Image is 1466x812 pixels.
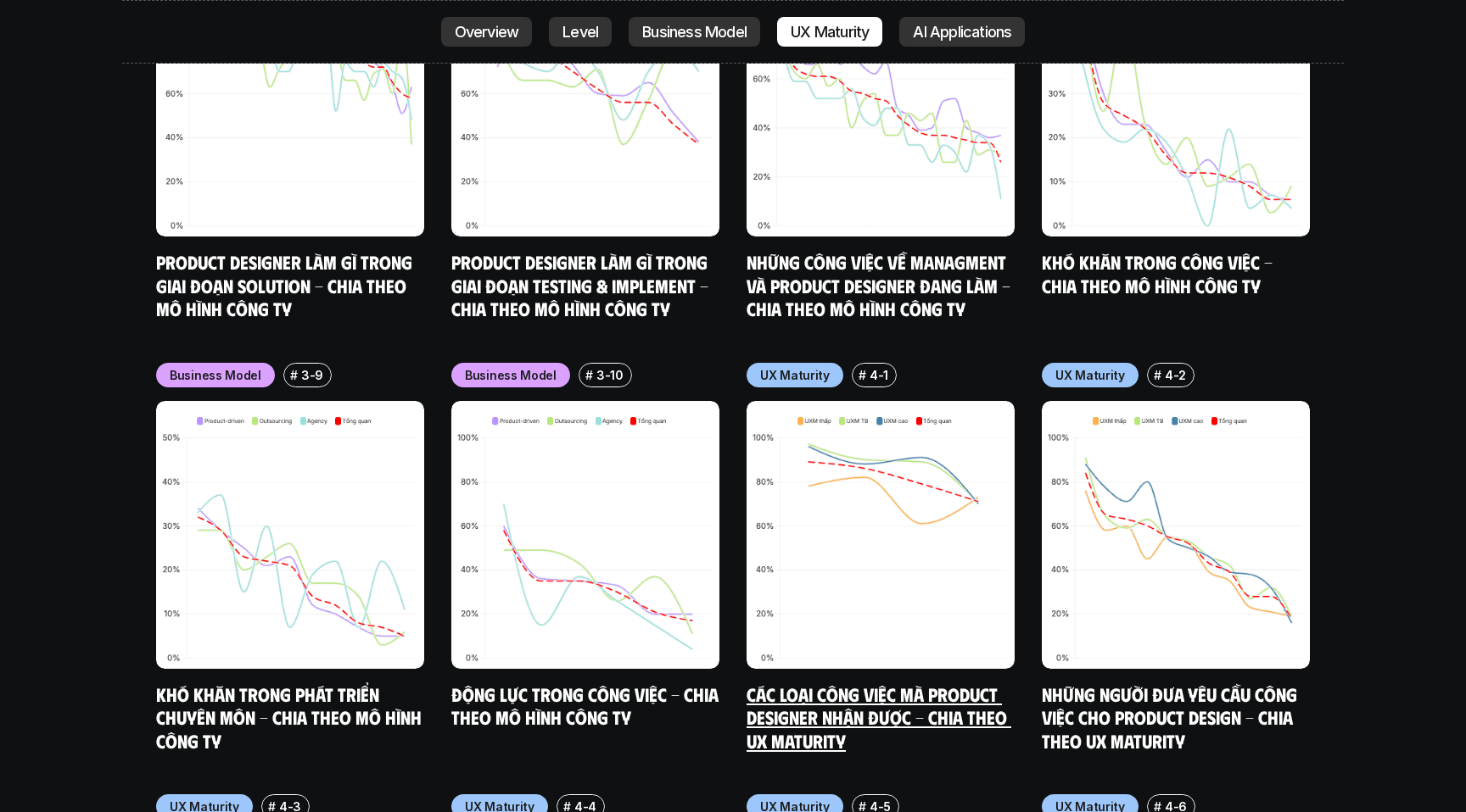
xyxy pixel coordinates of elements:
a: Động lực trong công việc - Chia theo mô hình công ty [451,682,723,729]
a: Product Designer làm gì trong giai đoạn Solution - Chia theo mô hình công ty [156,250,417,320]
h6: # [290,369,298,381]
p: UX Maturity [791,24,869,41]
p: UX Maturity [1055,366,1125,384]
p: AI Applications [913,24,1011,41]
p: 3-9 [301,366,323,384]
a: Những người đưa yêu cầu công việc cho Product Design - Chia theo UX Maturity [1042,682,1301,752]
p: Business Model [642,24,747,41]
a: Những công việc về Managment và Product Designer đang làm - Chia theo mô hình công ty [747,250,1015,320]
p: Business Model [170,366,261,384]
h6: # [585,369,593,381]
p: 4-1 [870,366,888,384]
h6: # [1154,369,1161,381]
a: Business Model [629,17,760,47]
p: UX Maturity [760,366,830,384]
a: Các loại công việc mà Product Designer nhận được - Chia theo UX Maturity [747,682,1011,752]
p: Level [562,24,598,41]
h6: # [859,369,866,381]
a: Product Designer làm gì trong giai đoạn Testing & Implement - Chia theo mô hình công ty [451,250,713,320]
a: Khó khăn trong công việc - Chia theo mô hình công ty [1042,250,1277,297]
p: 3-10 [596,366,624,384]
a: Level [549,17,612,47]
p: Business Model [465,366,557,384]
p: 4-2 [1165,366,1186,384]
a: UX Maturity [777,17,882,47]
a: Khó khăn trong phát triển chuyên môn - Chia theo mô hình công ty [156,682,426,752]
a: Overview [441,17,533,47]
p: Overview [455,24,519,41]
a: AI Applications [899,17,1025,47]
